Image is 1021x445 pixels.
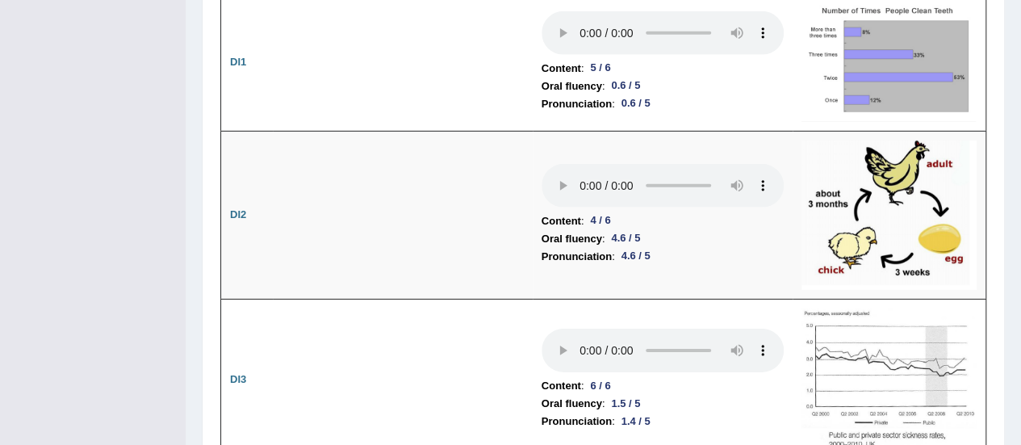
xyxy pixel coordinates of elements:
b: DI2 [230,208,246,220]
li: : [542,212,784,230]
div: 0.6 / 5 [615,95,657,112]
li: : [542,60,784,78]
div: 1.4 / 5 [615,413,657,430]
b: Pronunciation [542,248,612,266]
li: : [542,78,784,95]
b: Pronunciation [542,95,612,113]
li: : [542,395,784,413]
li: : [542,95,784,113]
div: 4.6 / 5 [605,230,646,247]
b: Oral fluency [542,230,602,248]
div: 1.5 / 5 [605,395,646,412]
div: 4.6 / 5 [615,248,657,265]
b: Content [542,60,581,78]
b: Content [542,377,581,395]
b: DI3 [230,373,246,385]
div: 0.6 / 5 [605,78,646,94]
div: 5 / 6 [584,60,617,77]
b: Oral fluency [542,78,602,95]
b: Pronunciation [542,413,612,430]
div: 6 / 6 [584,377,617,394]
li: : [542,230,784,248]
div: 4 / 6 [584,212,617,229]
li: : [542,413,784,430]
li: : [542,248,784,266]
b: Oral fluency [542,395,602,413]
b: DI1 [230,56,246,68]
li: : [542,377,784,395]
b: Content [542,212,581,230]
